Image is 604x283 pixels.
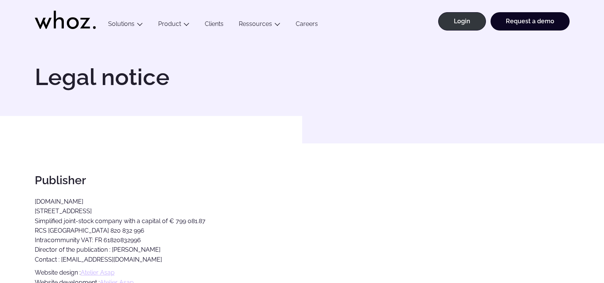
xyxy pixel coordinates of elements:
[491,12,570,31] a: Request a demo
[81,269,115,276] a: Atelier Asap
[35,174,86,187] strong: Publisher
[288,20,325,31] a: Careers
[35,197,426,264] p: [DOMAIN_NAME] [STREET_ADDRESS] Simplified joint-stock company with a capital of € 799 081.87 RCS ...
[158,20,181,27] a: Product
[151,20,197,31] button: Product
[197,20,231,31] a: Clients
[239,20,272,27] a: Ressources
[100,20,151,31] button: Solutions
[35,66,298,88] h1: Legal notice
[438,12,486,31] a: Login
[231,20,288,31] button: Ressources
